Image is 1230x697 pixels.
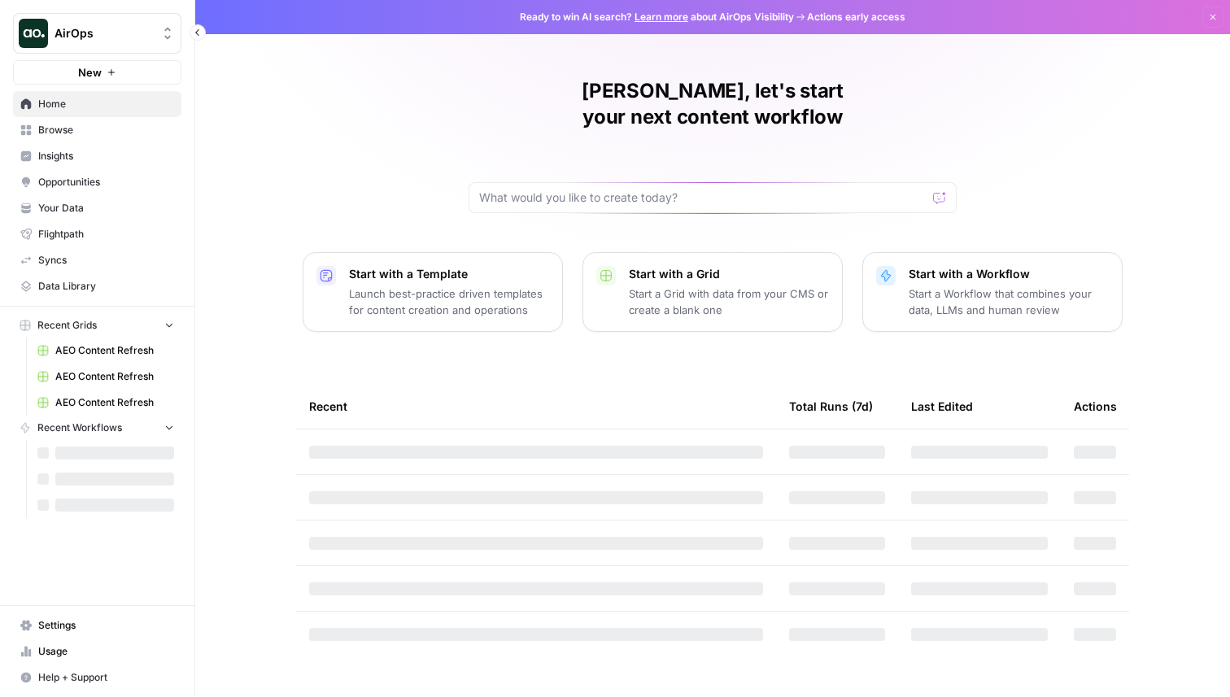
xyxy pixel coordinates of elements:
h1: [PERSON_NAME], let's start your next content workflow [469,78,957,130]
a: Flightpath [13,221,181,247]
span: AEO Content Refresh [55,343,174,358]
span: Recent Workflows [37,420,122,435]
a: Home [13,91,181,117]
span: Insights [38,149,174,163]
button: New [13,60,181,85]
p: Start with a Grid [629,266,829,282]
button: Start with a GridStart a Grid with data from your CMS or create a blank one [582,252,843,332]
button: Start with a WorkflowStart a Workflow that combines your data, LLMs and human review [862,252,1123,332]
p: Start with a Template [349,266,549,282]
a: Settings [13,612,181,638]
span: Syncs [38,253,174,268]
p: Start with a Workflow [909,266,1109,282]
div: Last Edited [911,384,973,429]
span: Data Library [38,279,174,294]
span: Flightpath [38,227,174,242]
input: What would you like to create today? [479,189,927,206]
div: Recent [309,384,763,429]
button: Recent Grids [13,313,181,338]
span: Recent Grids [37,318,97,333]
span: Settings [38,618,174,633]
span: Usage [38,644,174,659]
a: AEO Content Refresh [30,390,181,416]
a: Data Library [13,273,181,299]
span: Opportunities [38,175,174,189]
span: New [78,64,102,81]
a: Usage [13,638,181,664]
a: AEO Content Refresh [30,338,181,364]
p: Launch best-practice driven templates for content creation and operations [349,285,549,318]
button: Help + Support [13,664,181,690]
button: Recent Workflows [13,416,181,440]
a: Insights [13,143,181,169]
span: Help + Support [38,670,174,685]
span: AirOps [55,25,153,41]
span: Ready to win AI search? about AirOps Visibility [520,10,794,24]
span: Home [38,97,174,111]
span: Your Data [38,201,174,216]
a: Learn more [635,11,688,23]
p: Start a Grid with data from your CMS or create a blank one [629,285,829,318]
a: AEO Content Refresh [30,364,181,390]
span: Actions early access [807,10,905,24]
img: AirOps Logo [19,19,48,48]
button: Start with a TemplateLaunch best-practice driven templates for content creation and operations [303,252,563,332]
span: AEO Content Refresh [55,395,174,410]
span: Browse [38,123,174,137]
div: Total Runs (7d) [789,384,873,429]
span: AEO Content Refresh [55,369,174,384]
button: Workspace: AirOps [13,13,181,54]
a: Opportunities [13,169,181,195]
div: Actions [1074,384,1117,429]
a: Browse [13,117,181,143]
p: Start a Workflow that combines your data, LLMs and human review [909,285,1109,318]
a: Syncs [13,247,181,273]
a: Your Data [13,195,181,221]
